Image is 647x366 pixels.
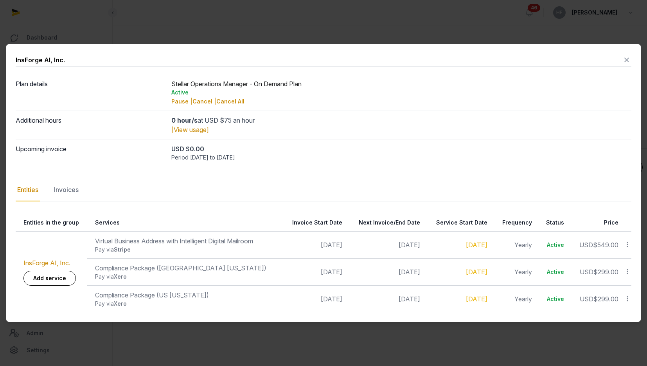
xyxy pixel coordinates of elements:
div: Virtual Business Address with Intelligent Digital Mailroom [95,236,276,246]
a: [DATE] [466,241,487,249]
th: Services [87,214,281,232]
div: Period [DATE] to [DATE] [171,154,632,161]
nav: Tabs [16,179,631,201]
dt: Upcoming invoice [16,144,165,161]
div: InsForge AI, Inc. [16,55,65,65]
span: Cancel All [216,98,244,105]
span: $299.00 [593,295,618,303]
div: Active [545,295,564,303]
th: Price [569,214,623,232]
div: Pay via [95,300,276,308]
span: [DATE] [399,295,420,303]
div: Active [545,241,564,249]
span: $299.00 [593,268,618,276]
a: [DATE] [466,295,487,303]
div: Compliance Package (US [US_STATE]) [95,290,276,300]
span: Cancel | [192,98,216,105]
a: [DATE] [466,268,487,276]
span: Pause | [171,98,192,105]
div: at USD $75 an hour [171,116,632,125]
th: Frequency [492,214,537,232]
a: InsForge AI, Inc. [23,259,70,267]
div: Active [171,89,632,96]
div: USD $0.00 [171,144,632,154]
td: Yearly [492,259,537,286]
span: USD [580,268,593,276]
th: Service Start Date [425,214,492,232]
a: [View usage] [171,126,209,134]
th: Next Invoice/End Date [347,214,425,232]
div: Entities [16,179,40,201]
strong: 0 hour/s [171,116,198,124]
dt: Plan details [16,79,165,106]
th: Entities in the group [16,214,87,232]
dt: Additional hours [16,116,165,134]
div: Compliance Package ([GEOGRAPHIC_DATA] [US_STATE]) [95,263,276,273]
a: Add service [23,271,76,286]
div: Stellar Operations Manager - On Demand Plan [171,79,632,106]
span: $549.00 [593,241,618,249]
th: Status [537,214,569,232]
td: Yearly [492,232,537,259]
span: USD [580,295,593,303]
th: Invoice Start Date [281,214,347,232]
div: Active [545,268,564,276]
span: [DATE] [399,268,420,276]
td: Yearly [492,286,537,313]
td: [DATE] [281,232,347,259]
td: [DATE] [281,286,347,313]
span: Xero [114,300,127,307]
div: Pay via [95,246,276,254]
span: Xero [114,273,127,280]
span: [DATE] [399,241,420,249]
span: USD [579,241,593,249]
div: Invoices [52,179,80,201]
span: Stripe [114,246,131,253]
td: [DATE] [281,259,347,286]
div: Pay via [95,273,276,281]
